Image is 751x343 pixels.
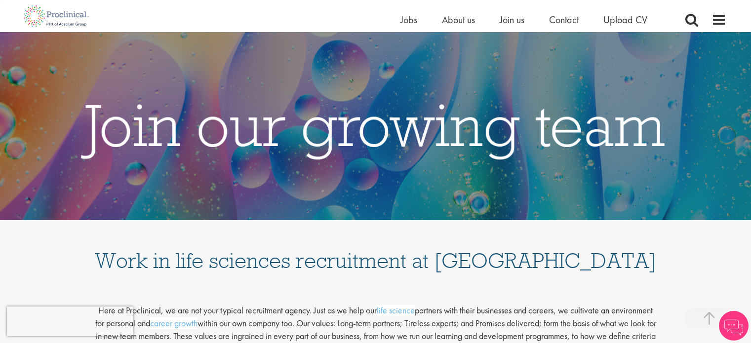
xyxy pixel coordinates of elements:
a: About us [442,13,475,26]
a: Upload CV [603,13,647,26]
a: life science [377,305,415,316]
a: Jobs [400,13,417,26]
img: Chatbot [719,311,749,341]
a: Contact [549,13,579,26]
h1: Work in life sciences recruitment at [GEOGRAPHIC_DATA] [94,230,657,271]
a: Join us [500,13,524,26]
a: career growth [150,317,198,329]
iframe: reCAPTCHA [7,306,133,336]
